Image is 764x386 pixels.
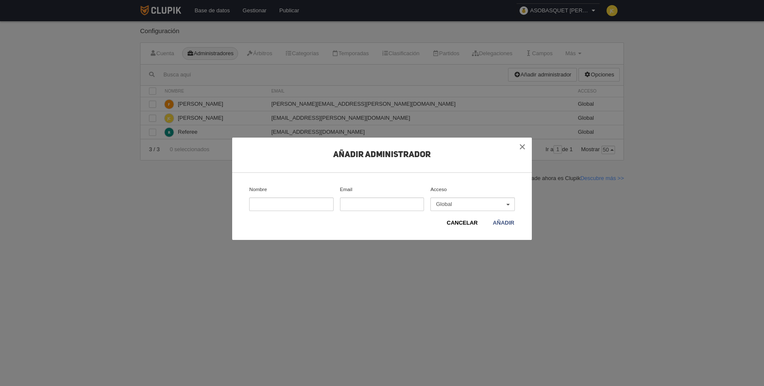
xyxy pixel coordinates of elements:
[249,197,333,211] input: Nombre
[249,186,333,211] label: Nombre
[513,138,532,156] button: ×
[430,197,514,211] button: Acceso
[340,197,424,211] input: Email
[430,186,514,211] label: Acceso
[492,219,515,227] a: Añadir
[447,219,478,227] a: Cancelar
[232,150,531,173] h2: Añadir administrador
[340,186,424,211] label: Email
[436,200,505,208] span: Global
